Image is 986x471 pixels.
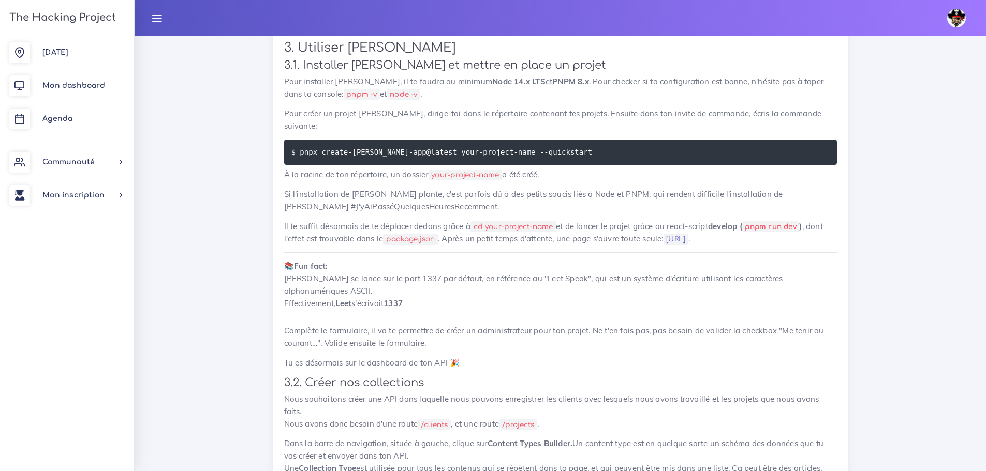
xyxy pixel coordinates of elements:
[708,221,802,231] strong: develop ( )
[418,419,451,430] code: /clients
[383,234,438,245] code: package.json
[284,325,837,350] p: Complète le formulaire, il va te permettre de créer un administrateur pour ton projet. Ne t'en fa...
[294,261,328,271] strong: Fun fact:
[470,221,556,232] code: cd your-project-name
[291,146,595,158] code: $ pnpx create-[PERSON_NAME]-app@latest your-project-name --quickstart
[284,169,837,181] p: À la racine de ton répertoire, un dossier a été créé.
[42,158,95,166] span: Communauté
[284,357,837,369] p: Tu es désormais sur le dashboard de ton API 🎉
[6,12,116,23] h3: The Hacking Project
[552,77,589,86] strong: PNPM 8.x
[284,393,837,430] p: Nous souhaitons créer une API dans laquelle nous pouvons enregistrer les clients avec lesquels no...
[492,77,546,86] strong: Node 14.x LTS
[284,40,837,55] h2: 3. Utiliser [PERSON_NAME]
[42,82,105,89] span: Mon dashboard
[284,188,837,213] p: Si l'installation de [PERSON_NAME] plante, c'est parfois dû à des petits soucis liés à Node et PN...
[664,234,688,245] code: [URL]
[499,419,537,430] code: /projects
[384,298,403,308] strong: 1337
[284,220,837,245] p: Il te suffit désormais de te déplacer dedans grâce à et de lancer le projet grâce au react-script...
[284,59,837,72] h3: 3.1. Installer [PERSON_NAME] et mettre en place un projet
[947,9,966,27] img: avatar
[335,298,351,308] strong: Leet
[429,170,503,180] code: your-project-name
[284,260,837,310] p: 📚 [PERSON_NAME] se lance sur le port 1337 par défaut, en référence au "Leet Speak", qui est un sy...
[42,49,68,56] span: [DATE]
[344,89,380,100] code: pnpm -v
[664,234,688,244] a: [URL]
[488,438,572,448] strong: Content Types Builder.
[742,221,800,232] code: pnpm run dev
[42,115,72,123] span: Agenda
[284,75,837,100] p: Pour installer [PERSON_NAME], il te faudra au minimum et . Pour checker si ta configuration est b...
[284,376,837,389] h3: 3.2. Créer nos collections
[387,89,421,100] code: node -v
[42,191,105,199] span: Mon inscription
[284,108,837,132] p: Pour créer un projet [PERSON_NAME], dirige-toi dans le répertoire contenant tes projets. Ensuite ...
